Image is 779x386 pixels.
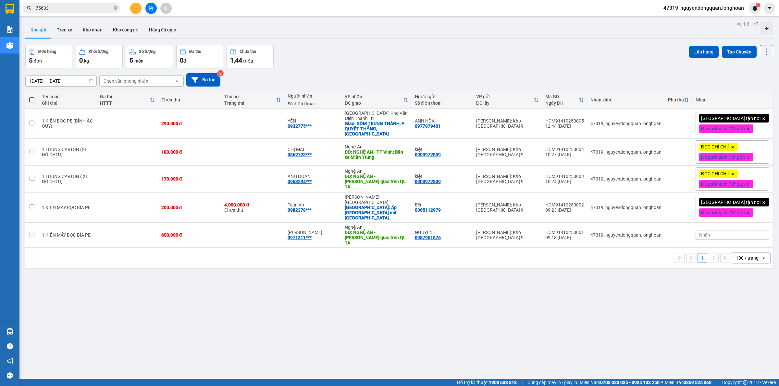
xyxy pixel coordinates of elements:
[590,205,662,210] div: 47319_nguyendongquan.longhoan
[415,235,441,240] div: 0987951876
[752,5,758,11] img: icon-new-feature
[476,202,539,213] div: [PERSON_NAME]: Kho [GEOGRAPHIC_DATA] 9
[145,3,157,14] button: file-add
[590,176,662,181] div: 47319_nguyendongquan.longhoan
[545,179,584,184] div: 10:24 [DATE]
[189,49,201,54] div: Đã thu
[684,380,711,385] strong: 0369 525 060
[489,380,517,385] strong: 1900 633 818
[545,152,584,157] div: 10:27 [DATE]
[590,97,662,102] div: Nhân viên
[415,94,470,99] div: Người gửi
[476,94,534,99] div: VP gửi
[130,56,133,64] span: 5
[34,58,42,64] span: đơn
[545,94,579,99] div: Mã GD
[545,147,584,152] div: HCM91410250004
[6,26,13,33] img: solution-icon
[76,45,123,68] button: Khối lượng0kg
[26,76,96,86] input: Select a date range.
[698,253,707,263] button: 1
[345,205,408,220] div: Giao: Ấp thuận bình xã truông mít DƯƠNG MINH CHÂU tây ninh
[161,97,218,102] div: Chưa thu
[345,194,408,205] div: [PERSON_NAME] : [GEOGRAPHIC_DATA]
[737,20,759,28] div: ver 1.8.147
[183,58,186,64] span: đ
[288,174,338,179] div: ANH ĐOÀN
[230,56,242,64] span: 1,44
[7,343,13,349] span: question-circle
[224,202,281,207] div: 4.000.000 đ
[415,174,470,179] div: kiệt
[701,199,760,205] span: [GEOGRAPHIC_DATA] tận nơi
[134,6,138,10] span: plus
[545,230,584,235] div: HCM91410250001
[736,255,759,261] div: 100 / trang
[288,101,338,106] div: Số điện thoại
[701,181,745,187] span: Đã gọi khách (VP gửi)
[25,45,72,68] button: Đơn hàng5đơn
[288,230,338,235] div: LÊ ĐÔN HƯNG
[29,56,32,64] span: 5
[161,205,218,210] div: 200.000 đ
[415,179,441,184] div: 0903972809
[415,147,470,152] div: kiệt
[345,144,408,149] div: Nghệ An
[701,126,745,132] span: Đã gọi khách (VP gửi)
[224,94,276,99] div: Thu hộ
[42,100,93,106] div: Ghi chú
[176,45,223,68] button: Đã thu0đ
[473,91,542,109] th: Toggle SortBy
[42,147,93,157] div: 1 THÙNG CARTON (XE ĐỒ CHƠI)
[767,5,773,11] span: caret-down
[757,3,759,7] span: 1
[161,121,218,126] div: 290.000 đ
[186,73,220,87] button: Bộ lọc
[161,232,218,238] div: 600.000 đ
[345,149,408,160] div: DĐ: NGHỆ AN - TP Vinh: Bến xe Miền Trung
[600,380,660,385] strong: 0708 023 035 - 0935 103 250
[545,235,584,240] div: 09:13 [DATE]
[84,58,89,64] span: kg
[476,100,534,106] div: ĐC lấy
[345,174,408,189] div: DĐ: NGHỆ AN - Quỳnh Lưu giao trên QL 1A
[701,154,745,160] span: Đã gọi khách (VP gửi)
[164,6,168,10] span: aim
[100,94,150,99] div: Đã thu
[415,230,470,235] div: NGUYÊN
[114,6,117,10] span: close-circle
[224,100,276,106] div: Trạng thái
[701,144,729,150] span: ĐỌC GHI CHÚ
[476,147,539,157] div: [PERSON_NAME]: Kho [GEOGRAPHIC_DATA] 9
[415,207,441,213] div: 0365112979
[42,94,93,99] div: Tên món
[341,91,411,109] th: Toggle SortBy
[522,379,523,386] span: |
[345,121,408,136] div: Giao: XÓM TRUNG THÀNH, P QUYẾT THẮNG, THÁI NGUYÊN
[545,207,584,213] div: 09:23 [DATE]
[144,22,181,38] button: Hàng đã giao
[345,111,408,121] div: [GEOGRAPHIC_DATA]: Kho Văn Điển Thanh Trì
[764,3,775,14] button: caret-down
[668,97,684,102] div: Phụ thu
[100,100,150,106] div: HTTT
[7,372,13,379] span: message
[590,121,662,126] div: 47319_nguyendongquan.longhoan
[415,202,470,207] div: Bền
[78,22,108,38] button: Kho nhận
[722,46,757,58] button: Tạo Chuyến
[104,78,148,84] div: Chọn văn phòng nhận
[243,58,253,64] span: triệu
[545,202,584,207] div: HCM91410250002
[590,232,662,238] div: 47319_nguyendongquan.longhoan
[476,174,539,184] div: [PERSON_NAME]: Kho [GEOGRAPHIC_DATA] 9
[545,118,584,123] div: HCM91410250005
[716,379,717,386] span: |
[221,91,284,109] th: Toggle SortBy
[665,379,711,386] span: Miền Bắc
[527,379,578,386] span: Cung cấp máy in - giấy in:
[288,202,338,207] div: Tuấn An
[224,202,281,213] div: Chưa thu
[415,123,441,129] div: 0977879401
[701,115,760,121] span: [GEOGRAPHIC_DATA] tận nơi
